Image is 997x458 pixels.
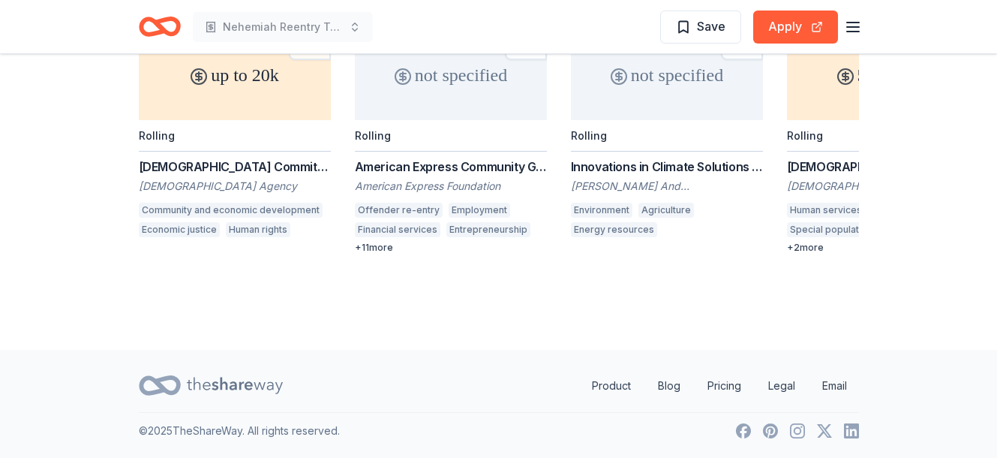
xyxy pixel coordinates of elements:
a: Legal [756,371,807,401]
div: [DEMOGRAPHIC_DATA] Human Services Foundation [787,179,979,194]
div: Employment [449,203,510,218]
button: Apply [753,11,838,44]
a: up to 20kRolling[DEMOGRAPHIC_DATA] Committee on the Self–Development of People Grant Program[DEMO... [139,30,331,242]
span: Save [697,17,725,36]
a: Email [810,371,859,401]
div: Economic justice [139,222,220,237]
div: not specified [571,30,763,120]
div: Rolling [139,129,175,142]
div: + 2 more [787,242,979,254]
p: © 2025 TheShareWay. All rights reserved. [139,422,340,440]
a: Product [580,371,643,401]
div: Rolling [355,129,391,142]
a: Pricing [695,371,753,401]
div: [DEMOGRAPHIC_DATA] Agency [139,179,331,194]
div: [DEMOGRAPHIC_DATA] Committee on the Self–Development of People Grant Program [139,158,331,176]
div: + 11 more [355,242,547,254]
div: Innovations in Climate Solutions Initiative Grants [571,158,763,176]
div: American Express Foundation [355,179,547,194]
div: Agriculture [638,203,694,218]
a: not specifiedRollingInnovations in Climate Solutions Initiative Grants[PERSON_NAME] And [PERSON_N... [571,30,763,242]
div: not specified [355,30,547,120]
div: Financial services [355,222,440,237]
div: Offender re-entry [355,203,443,218]
div: Rolling [787,129,823,142]
div: Environment [571,203,632,218]
div: Human rights [226,222,290,237]
div: Entrepreneurship [446,222,530,237]
span: Nehemiah Reentry Training Center [223,18,343,36]
button: Save [660,11,741,44]
nav: quick links [580,371,859,401]
div: [PERSON_NAME] And [PERSON_NAME] Foundation [571,179,763,194]
div: Community and economic development [139,203,323,218]
div: up to 20k [139,30,331,120]
div: Human services [787,203,865,218]
div: 500 – 15k [787,30,979,120]
a: 500 – 15kRolling[DEMOGRAPHIC_DATA] Human Services Foundation Grant[DEMOGRAPHIC_DATA] Human Servic... [787,30,979,254]
div: Special population support [787,222,913,237]
a: Home [139,9,181,44]
div: Energy resources [571,222,657,237]
a: Blog [646,371,692,401]
div: [DEMOGRAPHIC_DATA] Human Services Foundation Grant [787,158,979,176]
a: not specifiedRollingAmerican Express Community GivingAmerican Express FoundationOffender re-entry... [355,30,547,254]
div: American Express Community Giving [355,158,547,176]
div: Rolling [571,129,607,142]
button: Nehemiah Reentry Training Center [193,12,373,42]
